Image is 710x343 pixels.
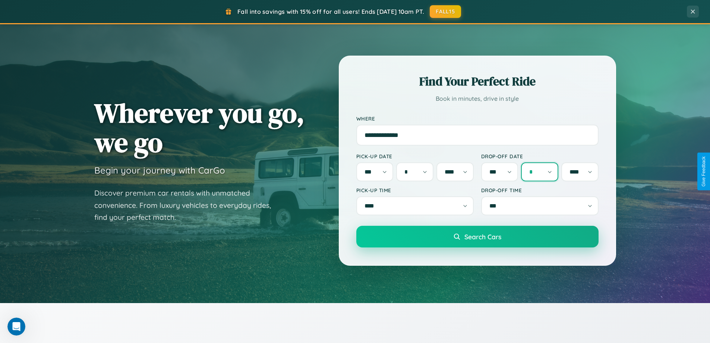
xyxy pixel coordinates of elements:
p: Book in minutes, drive in style [356,93,599,104]
button: FALL15 [430,5,461,18]
button: Search Cars [356,226,599,247]
label: Pick-up Time [356,187,474,193]
label: Where [356,115,599,122]
h3: Begin your journey with CarGo [94,165,225,176]
p: Discover premium car rentals with unmatched convenience. From luxury vehicles to everyday rides, ... [94,187,281,224]
label: Drop-off Time [481,187,599,193]
label: Pick-up Date [356,153,474,159]
iframe: Intercom live chat [7,318,25,336]
h2: Find Your Perfect Ride [356,73,599,90]
div: Give Feedback [701,156,706,187]
span: Fall into savings with 15% off for all users! Ends [DATE] 10am PT. [237,8,424,15]
label: Drop-off Date [481,153,599,159]
span: Search Cars [464,233,501,241]
h1: Wherever you go, we go [94,98,304,157]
